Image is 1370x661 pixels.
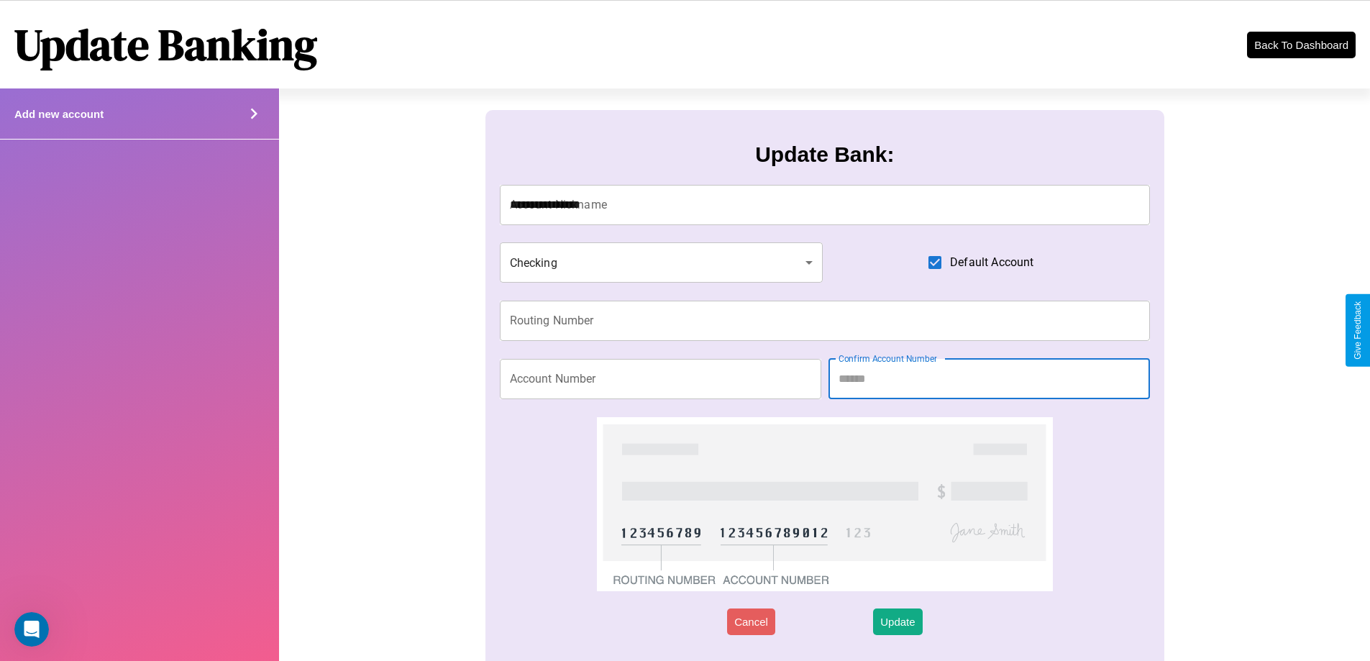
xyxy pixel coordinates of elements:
[14,612,49,647] iframe: Intercom live chat
[839,352,937,365] label: Confirm Account Number
[500,242,823,283] div: Checking
[873,608,922,635] button: Update
[755,142,894,167] h3: Update Bank:
[1353,301,1363,360] div: Give Feedback
[950,254,1033,271] span: Default Account
[14,15,317,74] h1: Update Banking
[727,608,775,635] button: Cancel
[1247,32,1356,58] button: Back To Dashboard
[14,108,104,120] h4: Add new account
[597,417,1052,591] img: check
